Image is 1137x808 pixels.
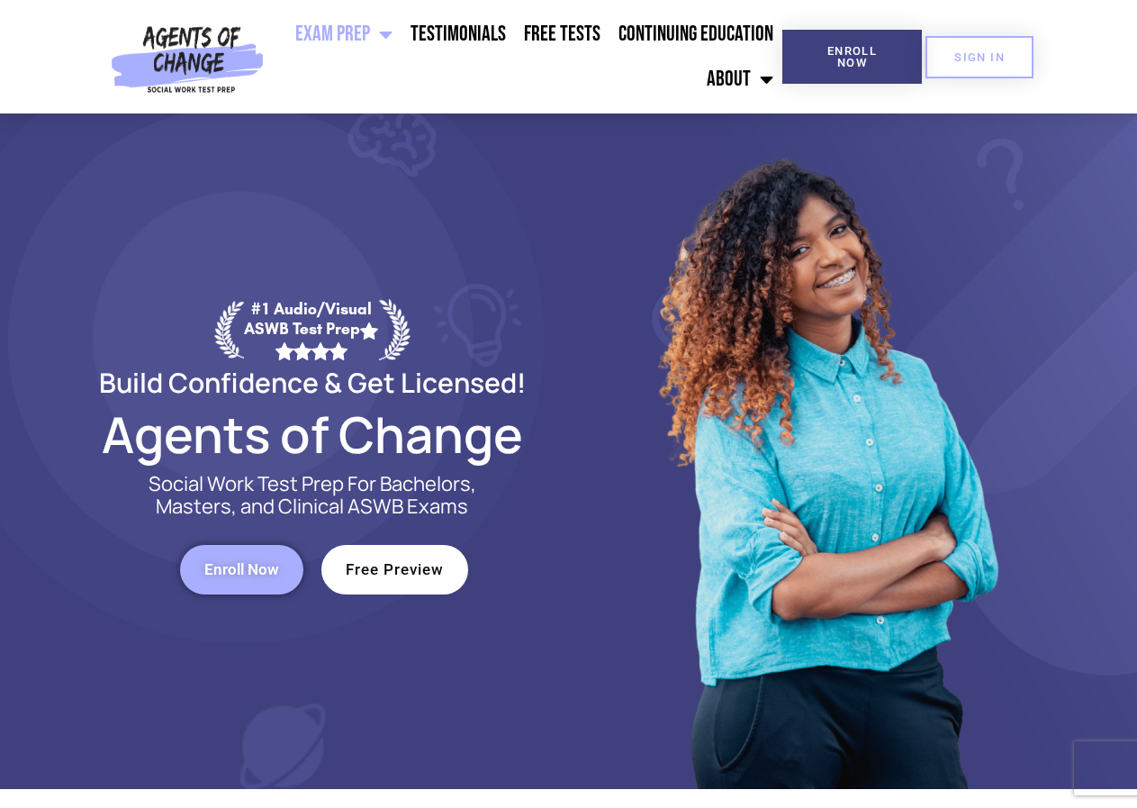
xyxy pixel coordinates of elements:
[698,57,782,102] a: About
[180,545,303,595] a: Enroll Now
[128,473,497,518] p: Social Work Test Prep For Bachelors, Masters, and Clinical ASWB Exams
[925,36,1033,78] a: SIGN IN
[402,12,515,57] a: Testimonials
[645,113,1006,789] img: Website Image 1 (1)
[56,369,569,395] h2: Build Confidence & Get Licensed!
[346,562,444,577] span: Free Preview
[244,299,379,359] div: #1 Audio/Visual ASWB Test Prep
[811,45,893,68] span: Enroll Now
[782,30,922,84] a: Enroll Now
[271,12,782,102] nav: Menu
[609,12,782,57] a: Continuing Education
[56,413,569,455] h2: Agents of Change
[954,51,1005,63] span: SIGN IN
[286,12,402,57] a: Exam Prep
[321,545,468,595] a: Free Preview
[204,562,279,577] span: Enroll Now
[515,12,609,57] a: Free Tests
